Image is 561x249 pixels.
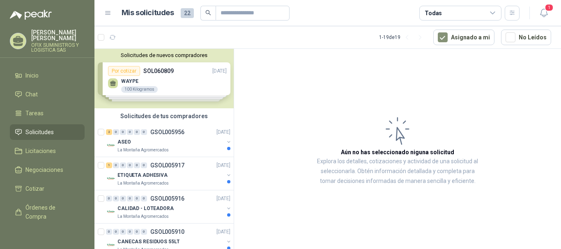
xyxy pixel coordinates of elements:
div: Solicitudes de nuevos compradoresPor cotizarSOL060809[DATE] WAYPE100 KilogramosPor cotizarSOL0607... [94,49,234,108]
p: OFIX SUMINISTROS Y LOGISTICA SAS [31,43,85,53]
button: 1 [536,6,551,21]
div: 1 - 19 de 19 [379,31,427,44]
button: Asignado a mi [433,30,494,45]
p: [DATE] [216,162,230,169]
div: 0 [127,196,133,201]
span: Solicitudes [25,128,54,137]
a: Órdenes de Compra [10,200,85,224]
div: Todas [425,9,442,18]
p: La Montaña Agromercados [117,213,169,220]
a: Inicio [10,68,85,83]
a: Remisiones [10,228,85,243]
div: 0 [134,196,140,201]
button: No Leídos [501,30,551,45]
a: Licitaciones [10,143,85,159]
a: Solicitudes [10,124,85,140]
div: 0 [120,196,126,201]
div: 0 [141,162,147,168]
p: CANECAS RESIDUOS 55LT [117,238,179,246]
span: Licitaciones [25,146,56,155]
div: 0 [113,162,119,168]
p: GSOL005917 [150,162,184,168]
span: Órdenes de Compra [25,203,77,221]
a: 1 0 0 0 0 0 GSOL005917[DATE] Company LogoETIQUETA ADHESIVALa Montaña Agromercados [106,160,232,187]
div: 0 [134,229,140,235]
img: Company Logo [106,207,116,217]
div: 0 [141,129,147,135]
span: Cotizar [25,184,44,193]
div: 0 [120,129,126,135]
p: [DATE] [216,128,230,136]
div: 0 [141,196,147,201]
h1: Mis solicitudes [122,7,174,19]
span: Chat [25,90,38,99]
a: 2 0 0 0 0 0 GSOL005956[DATE] Company LogoASEOLa Montaña Agromercados [106,127,232,153]
span: Negociaciones [25,165,63,174]
span: 1 [545,4,554,11]
a: Tareas [10,105,85,121]
div: 0 [113,129,119,135]
div: 0 [113,196,119,201]
p: [DATE] [216,228,230,236]
span: search [205,10,211,16]
div: 0 [141,229,147,235]
p: Explora los detalles, cotizaciones y actividad de una solicitud al seleccionarla. Obtén informaci... [316,157,479,186]
div: 0 [127,129,133,135]
p: CALIDAD - LOTEADORA [117,205,174,212]
div: 0 [127,229,133,235]
div: 2 [106,129,112,135]
a: Cotizar [10,181,85,196]
div: 0 [120,229,126,235]
p: La Montaña Agromercados [117,147,169,153]
p: [DATE] [216,195,230,203]
p: ETIQUETA ADHESIVA [117,171,168,179]
div: 0 [106,229,112,235]
span: Tareas [25,109,44,118]
p: GSOL005916 [150,196,184,201]
p: GSOL005956 [150,129,184,135]
img: Company Logo [106,140,116,150]
img: Company Logo [106,174,116,183]
div: 0 [106,196,112,201]
div: 1 [106,162,112,168]
p: La Montaña Agromercados [117,180,169,187]
div: 0 [113,229,119,235]
span: Inicio [25,71,39,80]
p: ASEO [117,138,131,146]
p: [PERSON_NAME] [PERSON_NAME] [31,30,85,41]
div: 0 [127,162,133,168]
div: 0 [134,129,140,135]
a: Chat [10,87,85,102]
a: Negociaciones [10,162,85,178]
button: Solicitudes de nuevos compradores [98,52,230,58]
span: 22 [181,8,194,18]
p: GSOL005910 [150,229,184,235]
a: 0 0 0 0 0 0 GSOL005916[DATE] Company LogoCALIDAD - LOTEADORALa Montaña Agromercados [106,194,232,220]
h3: Aún no has seleccionado niguna solicitud [341,148,454,157]
div: Solicitudes de tus compradores [94,108,234,124]
div: 0 [134,162,140,168]
div: 0 [120,162,126,168]
img: Logo peakr [10,10,52,20]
